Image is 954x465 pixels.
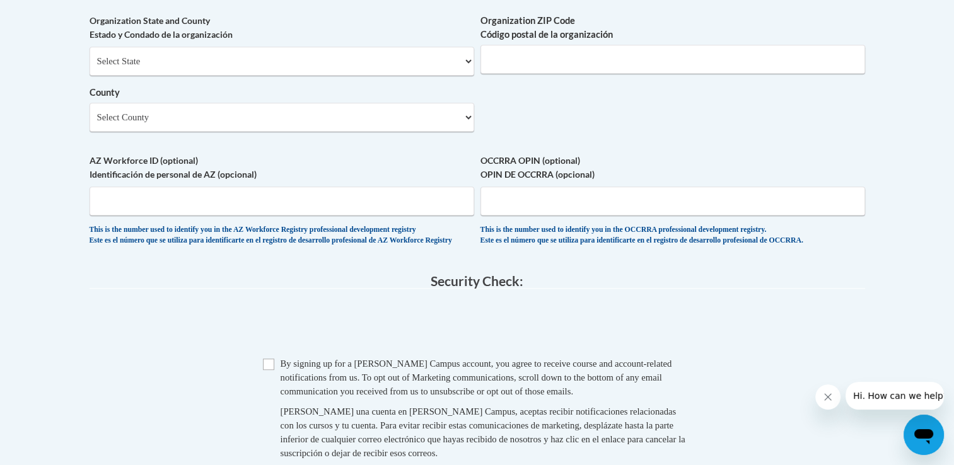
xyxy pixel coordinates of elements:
input: Metadata input [480,45,865,74]
iframe: Button to launch messaging window [904,415,944,455]
label: OCCRRA OPIN (optional) OPIN DE OCCRRA (opcional) [480,154,865,181]
span: Hi. How can we help? [8,9,102,19]
span: Security Check: [431,273,523,289]
span: By signing up for a [PERSON_NAME] Campus account, you agree to receive course and account-related... [281,359,672,396]
iframe: Close message [815,384,841,410]
label: AZ Workforce ID (optional) Identificación de personal de AZ (opcional) [90,154,474,181]
iframe: Message from company [846,382,944,410]
iframe: reCAPTCHA [381,301,573,350]
label: Organization ZIP Code Código postal de la organización [480,14,865,42]
div: This is the number used to identify you in the OCCRRA professional development registry. Este es ... [480,225,865,246]
label: County [90,86,474,100]
span: [PERSON_NAME] una cuenta en [PERSON_NAME] Campus, aceptas recibir notificaciones relacionadas con... [281,406,685,458]
div: This is the number used to identify you in the AZ Workforce Registry professional development reg... [90,225,474,246]
label: Organization State and County Estado y Condado de la organización [90,14,474,42]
